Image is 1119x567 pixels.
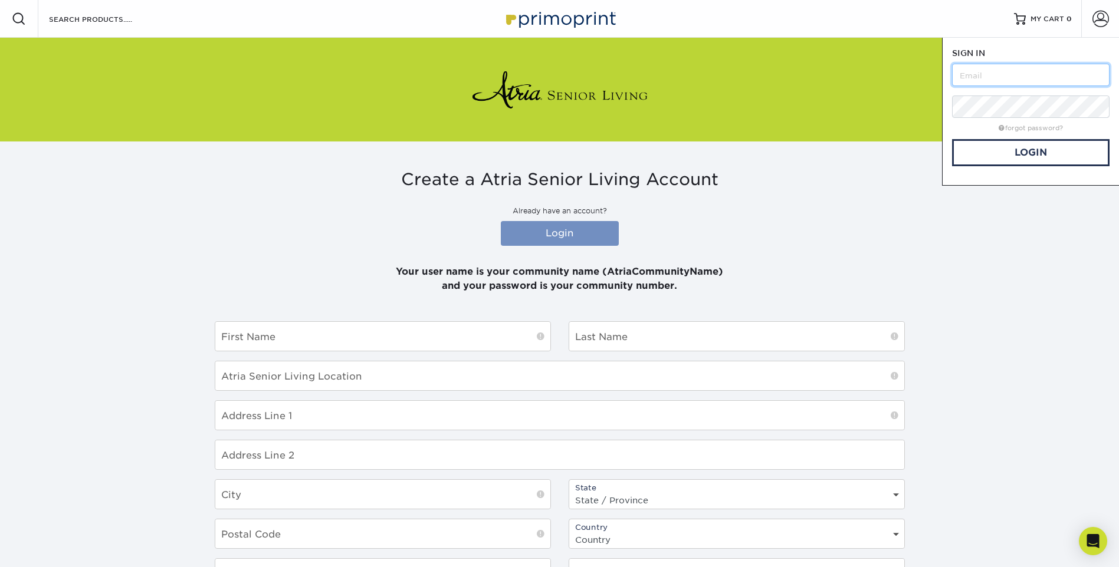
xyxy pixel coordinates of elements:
h3: Create a Atria Senior Living Account [215,170,905,190]
img: Atria Senior Living [471,66,648,113]
span: MY CART [1031,14,1064,24]
div: Open Intercom Messenger [1079,527,1107,555]
a: Login [952,139,1110,166]
a: forgot password? [999,124,1063,132]
input: Email [952,64,1110,86]
img: Primoprint [501,6,619,31]
input: SEARCH PRODUCTS..... [48,12,163,26]
span: 0 [1067,15,1072,23]
span: SIGN IN [952,48,985,58]
p: Already have an account? [215,206,905,216]
a: Login [501,221,619,246]
p: Your user name is your community name (AtriaCommunityName) and your password is your community nu... [215,250,905,293]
